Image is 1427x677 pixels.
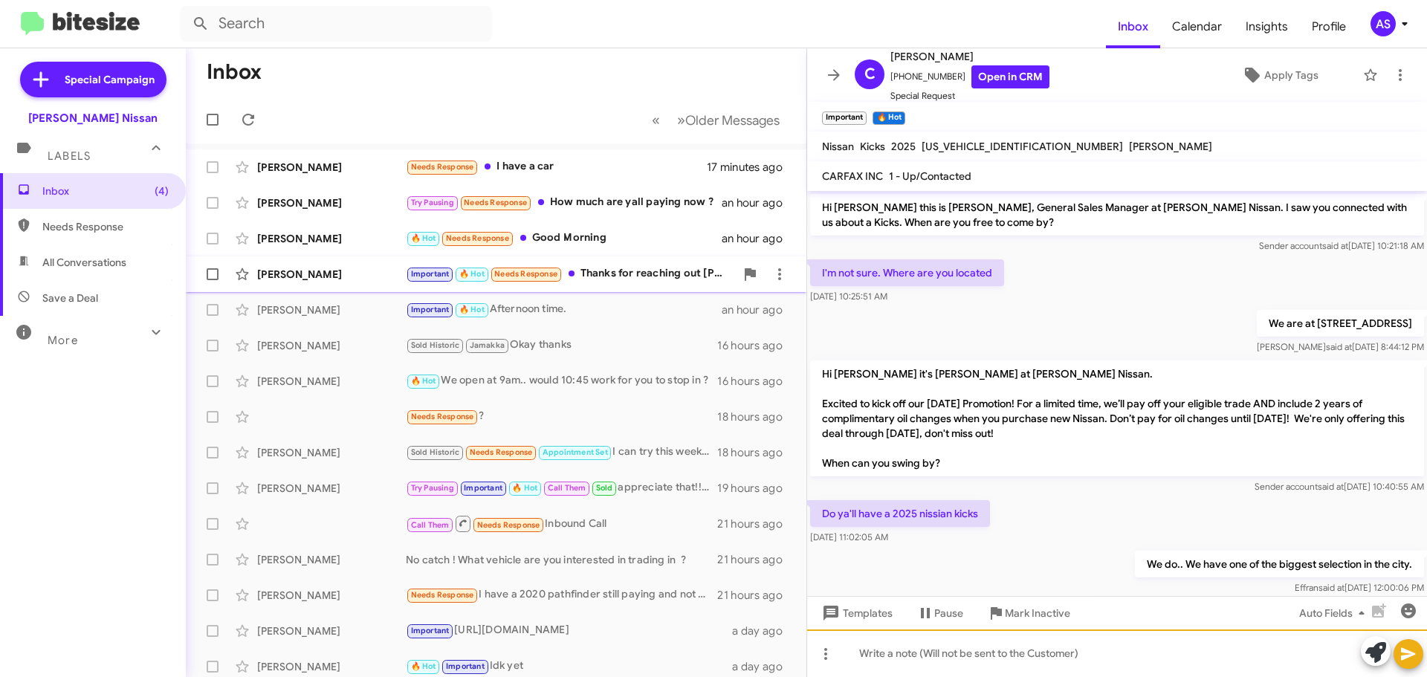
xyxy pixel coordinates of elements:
[548,483,586,493] span: Call Them
[1259,240,1424,251] span: Sender account [DATE] 10:21:18 AM
[971,65,1049,88] a: Open in CRM
[257,195,406,210] div: [PERSON_NAME]
[652,111,660,129] span: «
[890,88,1049,103] span: Special Request
[406,408,717,425] div: ?
[257,481,406,496] div: [PERSON_NAME]
[810,291,887,302] span: [DATE] 10:25:51 AM
[411,483,454,493] span: Try Pausing
[1287,600,1382,626] button: Auto Fields
[1234,5,1300,48] a: Insights
[406,658,732,675] div: Idk yet
[717,338,795,353] div: 16 hours ago
[446,233,509,243] span: Needs Response
[1106,5,1160,48] a: Inbox
[873,111,905,125] small: 🔥 Hot
[257,231,406,246] div: [PERSON_NAME]
[406,586,717,603] div: I have a 2020 pathfinder still paying and not sure about the equaty
[1299,600,1371,626] span: Auto Fields
[477,520,540,530] span: Needs Response
[257,445,406,460] div: [PERSON_NAME]
[1005,600,1070,626] span: Mark Inactive
[1135,551,1424,577] p: We do.. We have one of the biggest selection in the city.
[810,360,1424,476] p: Hi [PERSON_NAME] it's [PERSON_NAME] at [PERSON_NAME] Nissan. Excited to kick off our [DATE] Promo...
[1300,5,1358,48] span: Profile
[257,338,406,353] div: [PERSON_NAME]
[257,659,406,674] div: [PERSON_NAME]
[207,60,262,84] h1: Inbox
[717,516,795,531] div: 21 hours ago
[411,162,474,172] span: Needs Response
[1257,310,1424,337] p: We are at [STREET_ADDRESS]
[459,305,485,314] span: 🔥 Hot
[732,623,795,638] div: a day ago
[717,445,795,460] div: 18 hours ago
[975,600,1082,626] button: Mark Inactive
[155,184,169,198] span: (4)
[722,302,795,317] div: an hour ago
[411,340,460,350] span: Sold Historic
[406,479,717,496] div: appreciate that!! we live by our reviews!
[48,149,91,163] span: Labels
[406,622,732,639] div: [URL][DOMAIN_NAME]
[717,374,795,389] div: 16 hours ago
[1203,62,1356,88] button: Apply Tags
[810,194,1424,236] p: Hi [PERSON_NAME] this is [PERSON_NAME], General Sales Manager at [PERSON_NAME] Nissan. I saw you ...
[732,659,795,674] div: a day ago
[406,337,717,354] div: Okay thanks
[596,483,613,493] span: Sold
[891,140,916,153] span: 2025
[677,111,685,129] span: »
[411,520,450,530] span: Call Them
[1326,341,1352,352] span: said at
[411,233,436,243] span: 🔥 Hot
[822,111,867,125] small: Important
[470,340,505,350] span: Jamakka
[707,160,795,175] div: 17 minutes ago
[459,269,485,279] span: 🔥 Hot
[717,552,795,567] div: 21 hours ago
[65,72,155,87] span: Special Campaign
[860,140,885,153] span: Kicks
[42,291,98,305] span: Save a Deal
[512,483,537,493] span: 🔥 Hot
[411,412,474,421] span: Needs Response
[1160,5,1234,48] span: Calendar
[1295,582,1424,593] span: Effran [DATE] 12:00:06 PM
[406,194,722,211] div: How much are yall paying now ?
[257,588,406,603] div: [PERSON_NAME]
[722,231,795,246] div: an hour ago
[1358,11,1411,36] button: AS
[668,105,789,135] button: Next
[406,514,717,533] div: Inbound Call
[1264,62,1318,88] span: Apply Tags
[406,552,717,567] div: No catch ! What vehicle are you interested in trading in ?
[889,169,971,183] span: 1 - Up/Contacted
[822,169,883,183] span: CARFAX INC
[934,600,963,626] span: Pause
[464,483,502,493] span: Important
[20,62,166,97] a: Special Campaign
[644,105,789,135] nav: Page navigation example
[411,661,436,671] span: 🔥 Hot
[406,444,717,461] div: I can try this weekend, with [PERSON_NAME]. I don't have a time though
[446,661,485,671] span: Important
[180,6,492,42] input: Search
[411,376,436,386] span: 🔥 Hot
[406,265,735,282] div: Thanks for reaching out [PERSON_NAME]
[807,600,905,626] button: Templates
[257,160,406,175] div: [PERSON_NAME]
[864,62,876,86] span: C
[1318,481,1344,492] span: said at
[48,334,78,347] span: More
[685,112,780,129] span: Older Messages
[717,588,795,603] div: 21 hours ago
[890,48,1049,65] span: [PERSON_NAME]
[470,447,533,457] span: Needs Response
[819,600,893,626] span: Templates
[257,302,406,317] div: [PERSON_NAME]
[905,600,975,626] button: Pause
[810,500,990,527] p: Do ya'll have a 2025 nissian kicks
